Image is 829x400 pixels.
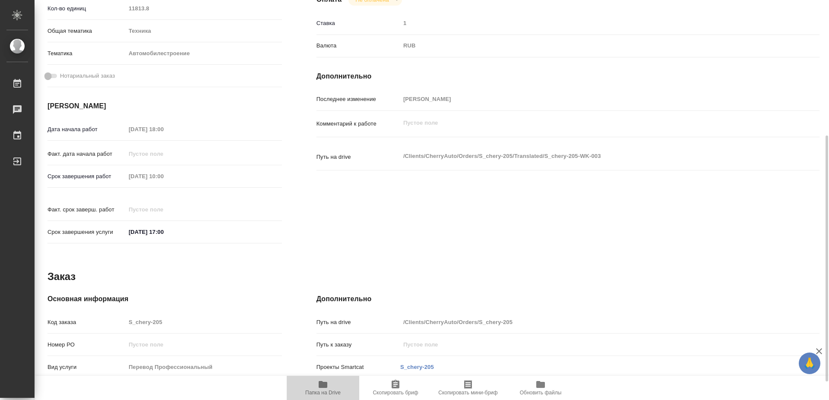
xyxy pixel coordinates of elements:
[126,203,201,216] input: Пустое поле
[47,4,126,13] p: Кол-во единиц
[47,294,282,304] h4: Основная информация
[802,354,817,372] span: 🙏
[47,318,126,327] p: Код заказа
[126,46,282,61] div: Автомобилестроение
[504,376,577,400] button: Обновить файлы
[400,338,778,351] input: Пустое поле
[126,226,201,238] input: ✎ Введи что-нибудь
[316,19,400,28] p: Ставка
[316,153,400,161] p: Путь на drive
[316,363,400,372] p: Проекты Smartcat
[438,390,497,396] span: Скопировать мини-бриф
[47,125,126,134] p: Дата начала работ
[126,148,201,160] input: Пустое поле
[359,376,432,400] button: Скопировать бриф
[47,49,126,58] p: Тематика
[126,316,282,328] input: Пустое поле
[373,390,418,396] span: Скопировать бриф
[126,2,282,15] input: Пустое поле
[47,101,282,111] h4: [PERSON_NAME]
[305,390,341,396] span: Папка на Drive
[60,72,115,80] span: Нотариальный заказ
[126,123,201,135] input: Пустое поле
[47,172,126,181] p: Срок завершения работ
[400,364,434,370] a: S_chery-205
[400,17,778,29] input: Пустое поле
[47,228,126,236] p: Срок завершения услуги
[400,149,778,164] textarea: /Clients/CherryAuto/Orders/S_chery-205/Translated/S_chery-205-WK-003
[287,376,359,400] button: Папка на Drive
[400,38,778,53] div: RUB
[432,376,504,400] button: Скопировать мини-бриф
[316,340,400,349] p: Путь к заказу
[400,93,778,105] input: Пустое поле
[126,338,282,351] input: Пустое поле
[520,390,562,396] span: Обновить файлы
[47,205,126,214] p: Факт. срок заверш. работ
[126,24,282,38] div: Техника
[316,71,820,82] h4: Дополнительно
[126,361,282,373] input: Пустое поле
[47,150,126,158] p: Факт. дата начала работ
[316,294,820,304] h4: Дополнительно
[47,340,126,349] p: Номер РО
[47,270,76,283] h2: Заказ
[316,120,400,128] p: Комментарий к работе
[47,363,126,372] p: Вид услуги
[400,316,778,328] input: Пустое поле
[126,170,201,183] input: Пустое поле
[47,27,126,35] p: Общая тематика
[316,318,400,327] p: Путь на drive
[799,353,820,374] button: 🙏
[316,95,400,104] p: Последнее изменение
[316,41,400,50] p: Валюта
